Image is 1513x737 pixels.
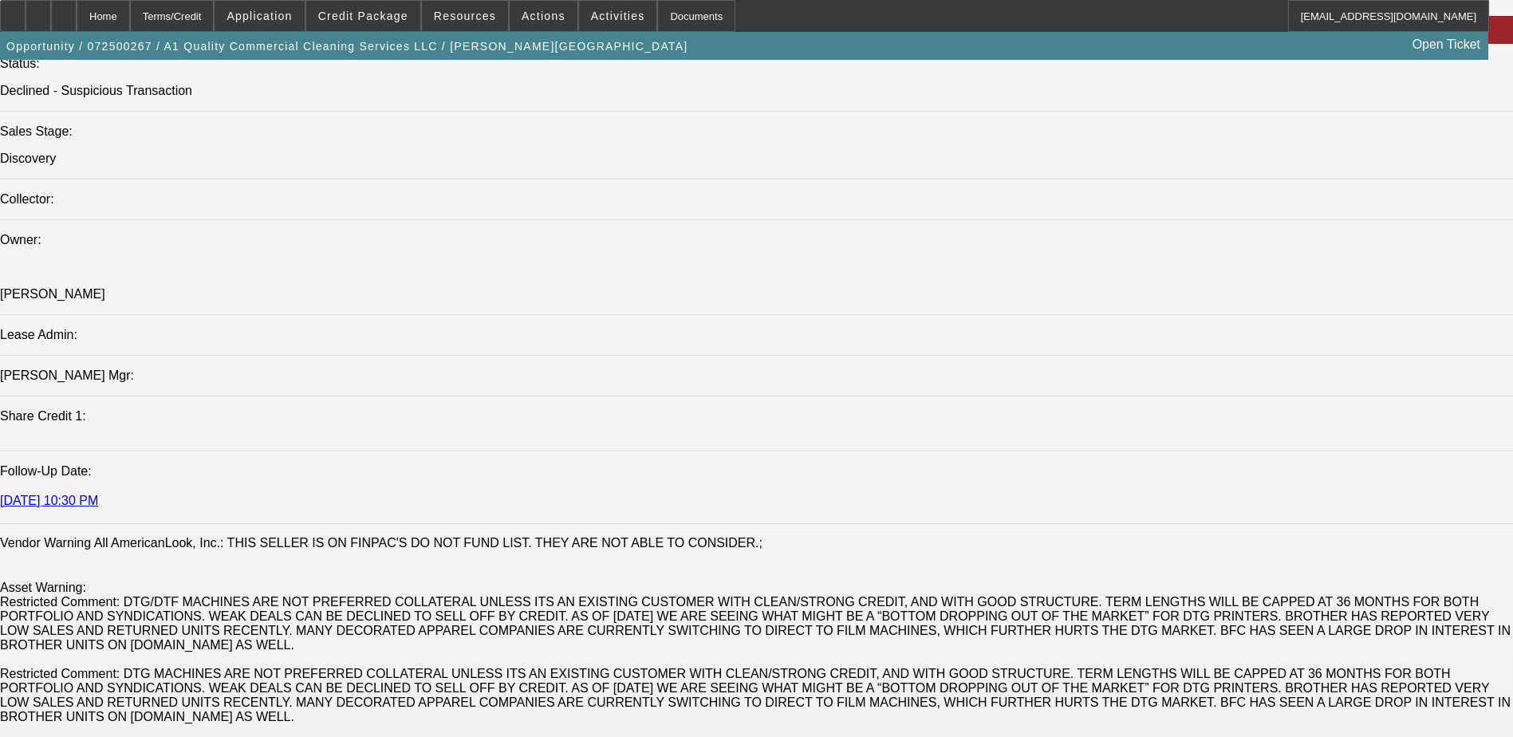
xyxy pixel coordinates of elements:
button: Resources [422,1,508,31]
button: Activities [579,1,657,31]
a: Open Ticket [1406,31,1487,58]
span: Actions [522,10,565,22]
span: Application [227,10,292,22]
span: Opportunity / 072500267 / A1 Quality Commercial Cleaning Services LLC / [PERSON_NAME][GEOGRAPHIC_... [6,40,688,53]
span: Resources [434,10,496,22]
span: Activities [591,10,645,22]
button: Credit Package [306,1,420,31]
button: Actions [510,1,577,31]
button: Application [215,1,304,31]
span: Credit Package [318,10,408,22]
label: All AmericanLook, Inc.: THIS SELLER IS ON FINPAC'S DO NOT FUND LIST. THEY ARE NOT ABLE TO CONSIDER.; [94,536,762,550]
